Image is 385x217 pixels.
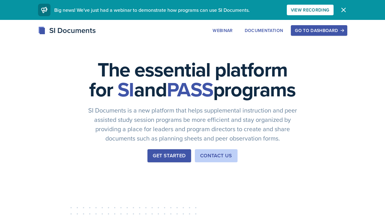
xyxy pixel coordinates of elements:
[147,149,191,162] button: Get Started
[153,152,185,159] div: Get Started
[38,25,96,36] div: SI Documents
[287,5,334,15] button: View Recording
[54,7,250,13] span: Big news! We've just had a webinar to demonstrate how programs can use SI Documents.
[245,28,283,33] div: Documentation
[200,152,232,159] div: Contact Us
[291,7,330,12] div: View Recording
[241,25,287,36] button: Documentation
[195,149,238,162] button: Contact Us
[295,28,343,33] div: Go to Dashboard
[291,25,347,36] button: Go to Dashboard
[213,28,233,33] div: Webinar
[209,25,237,36] button: Webinar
